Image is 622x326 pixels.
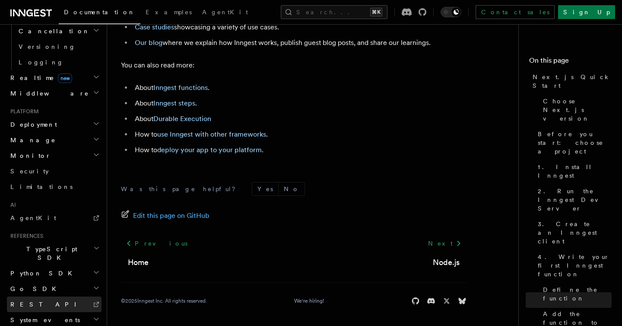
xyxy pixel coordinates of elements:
button: Monitor [7,148,102,163]
button: Go SDK [7,281,102,297]
li: where we explain how Inngest works, publish guest blog posts, and share our learnings. [132,37,466,49]
span: Go SDK [7,284,61,293]
span: 1. Install Inngest [538,163,612,180]
span: Manage [7,136,56,144]
button: No [279,182,305,195]
li: About . [132,82,466,94]
span: Documentation [64,9,135,16]
span: System events [7,316,80,324]
a: deploy your app to your platform [157,146,262,154]
a: 3. Create an Inngest client [534,216,612,249]
a: Inngest steps [153,99,195,107]
a: REST API [7,297,102,312]
span: Middleware [7,89,89,98]
h4: On this page [529,55,612,69]
p: Was this page helpful? [121,185,241,193]
a: Logging [15,54,102,70]
span: 3. Create an Inngest client [538,220,612,246]
a: We're hiring! [294,297,324,304]
span: Realtime [7,74,72,82]
button: Realtimenew [7,70,102,86]
a: Home [128,256,149,268]
button: Cancellation [15,23,102,39]
a: Case studies [135,23,174,31]
li: How to . [132,144,466,156]
span: Next.js Quick Start [533,73,612,90]
span: Examples [146,9,192,16]
button: Deployment [7,117,102,132]
a: 1. Install Inngest [534,159,612,183]
span: AI [7,201,16,208]
li: About [132,113,466,125]
a: Examples [140,3,197,23]
span: Monitor [7,151,51,160]
a: Contact sales [476,5,555,19]
a: Before you start: choose a project [534,126,612,159]
span: Versioning [19,43,76,50]
span: Platform [7,108,39,115]
a: Next [423,236,466,251]
a: Next.js Quick Start [529,69,612,93]
button: Search...⌘K [281,5,387,19]
a: Versioning [15,39,102,54]
a: AgentKit [197,3,253,23]
a: use Inngest with other frameworks [157,130,266,138]
a: Sign Up [558,5,615,19]
span: 4. Write your first Inngest function [538,252,612,278]
button: Python SDK [7,265,102,281]
a: Documentation [59,3,140,24]
span: AgentKit [10,214,56,221]
span: References [7,233,43,240]
span: AgentKit [202,9,248,16]
span: Choose Next.js version [543,97,612,123]
li: showcasing a variety of use cases. [132,21,466,33]
span: Cancellation [15,27,90,35]
div: © 2025 Inngest Inc. All rights reserved. [121,297,207,304]
a: AgentKit [7,210,102,226]
a: Limitations [7,179,102,195]
a: 4. Write your first Inngest function [534,249,612,282]
a: Define the function [539,282,612,306]
button: Manage [7,132,102,148]
span: Security [10,168,49,175]
p: You can also read more: [121,59,466,71]
span: 2. Run the Inngest Dev Server [538,187,612,213]
button: Middleware [7,86,102,101]
span: Edit this page on GitHub [133,210,209,222]
span: Limitations [10,183,73,190]
button: TypeScript SDK [7,241,102,265]
button: Yes [252,182,278,195]
li: About . [132,97,466,109]
button: Toggle dark mode [441,7,461,17]
a: Security [7,163,102,179]
span: Logging [19,59,63,66]
a: Previous [121,236,192,251]
span: TypeScript SDK [7,245,93,262]
span: new [58,74,72,83]
a: Edit this page on GitHub [121,210,209,222]
a: Our blog [135,38,162,47]
span: Python SDK [7,269,77,278]
a: 2. Run the Inngest Dev Server [534,183,612,216]
li: How to . [132,128,466,141]
a: Choose Next.js version [539,93,612,126]
span: Before you start: choose a project [538,130,612,156]
a: Inngest functions [153,83,208,92]
span: Define the function [543,285,612,303]
kbd: ⌘K [370,8,382,16]
a: Durable Execution [153,115,211,123]
span: Deployment [7,120,57,129]
a: Node.js [433,256,460,268]
span: REST API [10,301,84,308]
